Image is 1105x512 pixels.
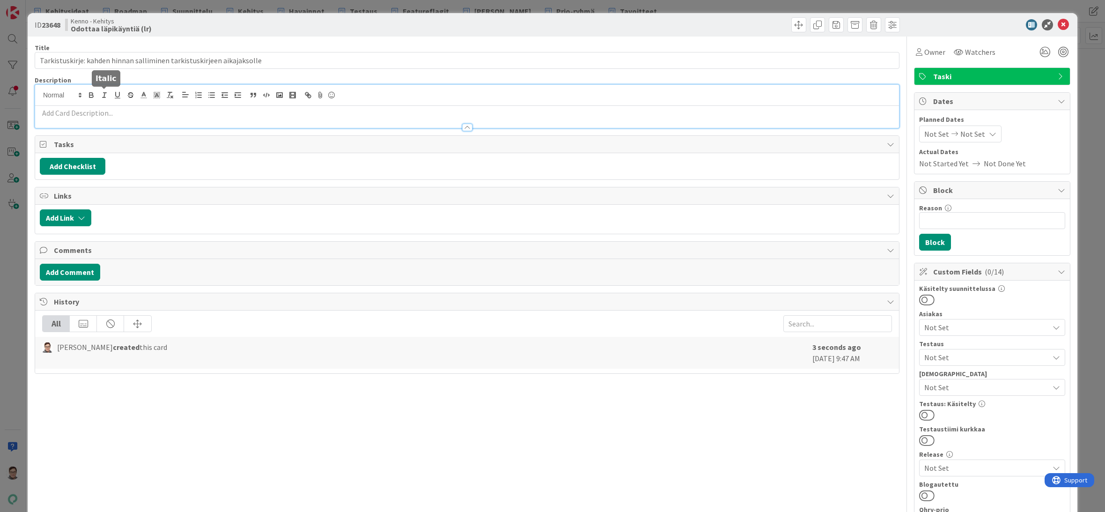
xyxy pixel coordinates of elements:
[43,316,70,332] div: All
[924,382,1049,393] span: Not Set
[924,462,1049,474] span: Not Set
[933,71,1053,82] span: Taski
[919,158,969,169] span: Not Started Yet
[919,147,1065,157] span: Actual Dates
[919,426,1065,432] div: Testaustiimi kurkkaa
[54,245,882,256] span: Comments
[919,341,1065,347] div: Testaus
[919,115,1065,125] span: Planned Dates
[919,401,1065,407] div: Testaus: Käsitelty
[57,341,167,353] span: [PERSON_NAME] this card
[35,44,50,52] label: Title
[96,74,117,83] h5: Italic
[919,371,1065,377] div: [DEMOGRAPHIC_DATA]
[35,52,899,69] input: type card name here...
[985,267,1004,276] span: ( 0/14 )
[933,266,1053,277] span: Custom Fields
[40,264,100,281] button: Add Comment
[54,190,882,201] span: Links
[965,46,995,58] span: Watchers
[924,46,945,58] span: Owner
[783,315,892,332] input: Search...
[919,204,942,212] label: Reason
[113,342,140,352] b: created
[984,158,1026,169] span: Not Done Yet
[919,311,1065,317] div: Asiakas
[20,1,43,13] span: Support
[71,25,152,32] b: Odottaa läpikäyntiä (lr)
[924,128,949,140] span: Not Set
[40,209,91,226] button: Add Link
[42,20,60,30] b: 23648
[933,96,1053,107] span: Dates
[54,296,882,307] span: History
[40,158,105,175] button: Add Checklist
[919,451,1065,458] div: Release
[960,128,985,140] span: Not Set
[35,76,71,84] span: Description
[71,17,152,25] span: Kenno - Kehitys
[919,481,1065,488] div: Blogautettu
[933,185,1053,196] span: Block
[812,341,892,364] div: [DATE] 9:47 AM
[924,352,1049,363] span: Not Set
[919,285,1065,292] div: Käsitelty suunnittelussa
[924,322,1049,333] span: Not Set
[35,19,60,30] span: ID
[54,139,882,150] span: Tasks
[42,342,52,353] img: SM
[812,342,861,352] b: 3 seconds ago
[919,234,951,251] button: Block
